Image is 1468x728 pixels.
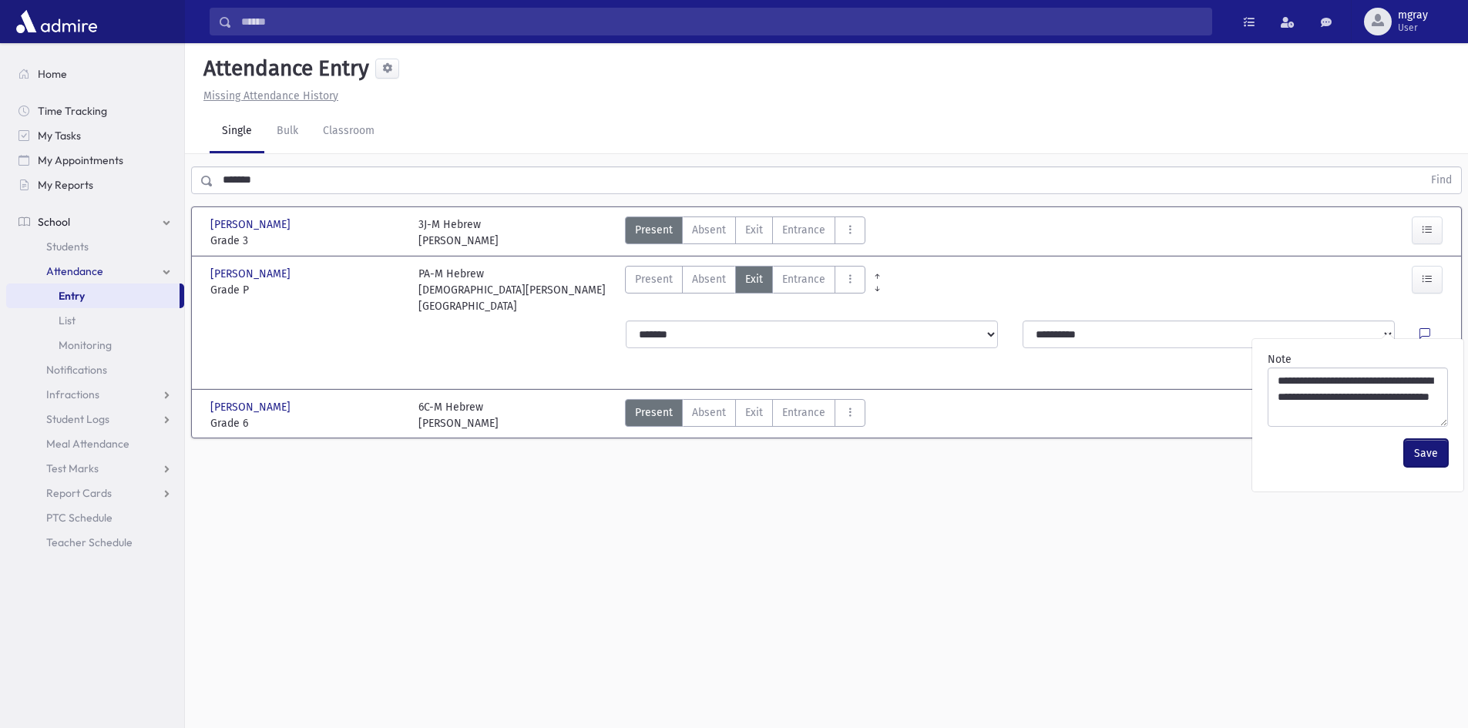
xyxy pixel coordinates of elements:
label: Note [1268,351,1292,367]
span: PTC Schedule [46,511,113,525]
div: 3J-M Hebrew [PERSON_NAME] [418,216,499,249]
span: My Reports [38,178,93,192]
span: Monitoring [59,338,112,352]
span: [PERSON_NAME] [210,216,294,233]
a: Notifications [6,357,184,382]
span: [PERSON_NAME] [210,399,294,415]
span: Grade 3 [210,233,403,249]
span: Attendance [46,264,103,278]
span: List [59,314,76,327]
a: Infractions [6,382,184,407]
span: Entrance [782,404,825,421]
span: Absent [692,404,726,421]
a: My Appointments [6,148,184,173]
span: User [1398,22,1428,34]
span: My Appointments [38,153,123,167]
span: Present [635,271,673,287]
span: Entrance [782,222,825,238]
span: Entry [59,289,85,303]
span: School [38,215,70,229]
span: Notifications [46,363,107,377]
a: Report Cards [6,481,184,505]
span: Exit [745,404,763,421]
button: Find [1422,167,1461,193]
a: Time Tracking [6,99,184,123]
span: Student Logs [46,412,109,426]
a: Monitoring [6,333,184,357]
a: Attendance [6,259,184,283]
span: Entrance [782,271,825,287]
a: Students [6,234,184,259]
span: Home [38,67,67,81]
button: Save [1404,439,1448,467]
u: Missing Attendance History [203,89,338,102]
a: Student Logs [6,407,184,431]
span: mgray [1398,9,1428,22]
span: Present [635,404,673,421]
span: Present [635,222,673,238]
div: AttTypes [625,266,865,314]
span: Teacher Schedule [46,535,133,549]
a: Single [210,110,264,153]
img: AdmirePro [12,6,101,37]
h5: Attendance Entry [197,55,369,82]
span: My Tasks [38,129,81,143]
span: Test Marks [46,461,99,475]
a: My Reports [6,173,184,197]
div: AttTypes [625,216,865,249]
a: School [6,210,184,234]
a: Home [6,62,184,86]
span: Absent [692,222,726,238]
div: AttTypes [625,399,865,431]
span: Infractions [46,387,99,401]
span: Exit [745,222,763,238]
a: Bulk [264,110,311,153]
a: My Tasks [6,123,184,148]
a: List [6,308,184,333]
span: [PERSON_NAME] [210,266,294,282]
span: Exit [745,271,763,287]
span: Time Tracking [38,104,107,118]
a: Classroom [311,110,387,153]
span: Absent [692,271,726,287]
a: Entry [6,283,180,308]
div: PA-M Hebrew [DEMOGRAPHIC_DATA][PERSON_NAME][GEOGRAPHIC_DATA] [418,266,611,314]
a: PTC Schedule [6,505,184,530]
span: Report Cards [46,486,112,500]
span: Grade P [210,282,403,298]
span: Meal Attendance [46,437,129,451]
span: Students [46,240,89,253]
a: Test Marks [6,456,184,481]
div: 6C-M Hebrew [PERSON_NAME] [418,399,499,431]
span: Grade 6 [210,415,403,431]
a: Meal Attendance [6,431,184,456]
input: Search [232,8,1211,35]
a: Teacher Schedule [6,530,184,555]
a: Missing Attendance History [197,89,338,102]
